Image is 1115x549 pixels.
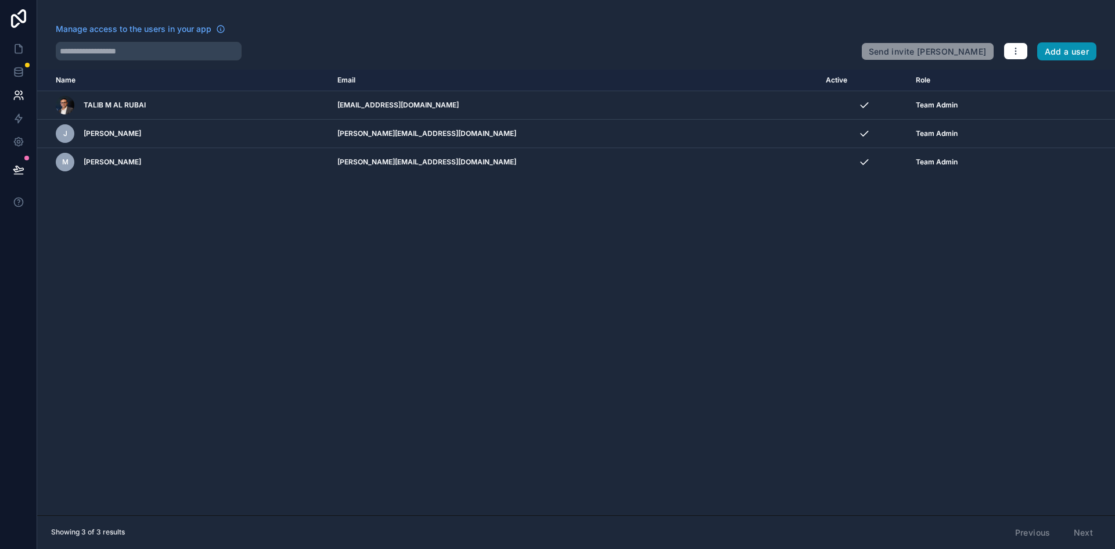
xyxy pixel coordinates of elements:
td: [PERSON_NAME][EMAIL_ADDRESS][DOMAIN_NAME] [330,120,819,148]
span: Team Admin [916,101,958,110]
span: Manage access to the users in your app [56,23,211,35]
button: Add a user [1037,42,1097,61]
span: Showing 3 of 3 results [51,528,125,537]
span: Team Admin [916,129,958,138]
td: [EMAIL_ADDRESS][DOMAIN_NAME] [330,91,819,120]
td: [PERSON_NAME][EMAIL_ADDRESS][DOMAIN_NAME] [330,148,819,177]
th: Name [37,70,330,91]
div: scrollable content [37,70,1115,515]
span: [PERSON_NAME] [84,129,141,138]
span: Team Admin [916,157,958,167]
span: [PERSON_NAME] [84,157,141,167]
th: Role [909,70,1050,91]
span: J [63,129,67,138]
th: Active [819,70,909,91]
span: M [62,157,69,167]
span: TALIB M AL RUBAI [84,101,146,110]
a: Manage access to the users in your app [56,23,225,35]
th: Email [330,70,819,91]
